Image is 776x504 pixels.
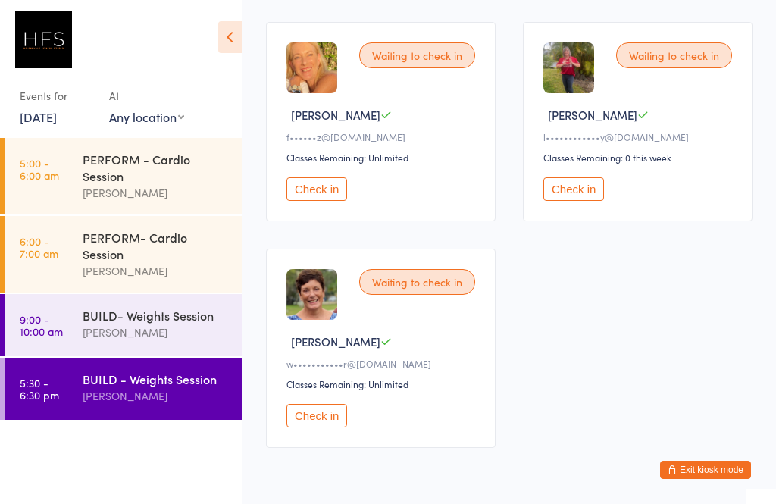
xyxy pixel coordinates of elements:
div: Classes Remaining: Unlimited [286,151,480,164]
div: At [109,83,184,108]
div: f••••••z@[DOMAIN_NAME] [286,130,480,143]
button: Check in [286,404,347,427]
div: BUILD- Weights Session [83,307,229,324]
img: Helensvale Fitness Studio (HFS) [15,11,72,68]
div: Waiting to check in [616,42,732,68]
div: PERFORM - Cardio Session [83,151,229,184]
a: 9:00 -10:00 amBUILD- Weights Session[PERSON_NAME] [5,294,242,356]
span: [PERSON_NAME] [548,107,637,123]
img: image1752983619.png [543,42,594,93]
time: 5:30 - 6:30 pm [20,377,59,401]
div: PERFORM- Cardio Session [83,229,229,262]
div: Events for [20,83,94,108]
button: Check in [543,177,604,201]
div: Classes Remaining: Unlimited [286,377,480,390]
a: [DATE] [20,108,57,125]
div: [PERSON_NAME] [83,262,229,280]
time: 9:00 - 10:00 am [20,313,63,337]
button: Check in [286,177,347,201]
img: image1693204385.png [286,42,337,93]
div: w•••••••••••r@[DOMAIN_NAME] [286,357,480,370]
div: [PERSON_NAME] [83,324,229,341]
div: l••••••••••••y@[DOMAIN_NAME] [543,130,737,143]
div: [PERSON_NAME] [83,184,229,202]
div: Any location [109,108,184,125]
a: 5:00 -6:00 amPERFORM - Cardio Session[PERSON_NAME] [5,138,242,214]
button: Exit kiosk mode [660,461,751,479]
time: 5:00 - 6:00 am [20,157,59,181]
a: 5:30 -6:30 pmBUILD - Weights Session[PERSON_NAME] [5,358,242,420]
div: Classes Remaining: 0 this week [543,151,737,164]
img: image1693213880.png [286,269,337,320]
div: Waiting to check in [359,269,475,295]
div: Waiting to check in [359,42,475,68]
a: 6:00 -7:00 amPERFORM- Cardio Session[PERSON_NAME] [5,216,242,293]
time: 6:00 - 7:00 am [20,235,58,259]
div: [PERSON_NAME] [83,387,229,405]
span: [PERSON_NAME] [291,107,380,123]
div: BUILD - Weights Session [83,371,229,387]
span: [PERSON_NAME] [291,333,380,349]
